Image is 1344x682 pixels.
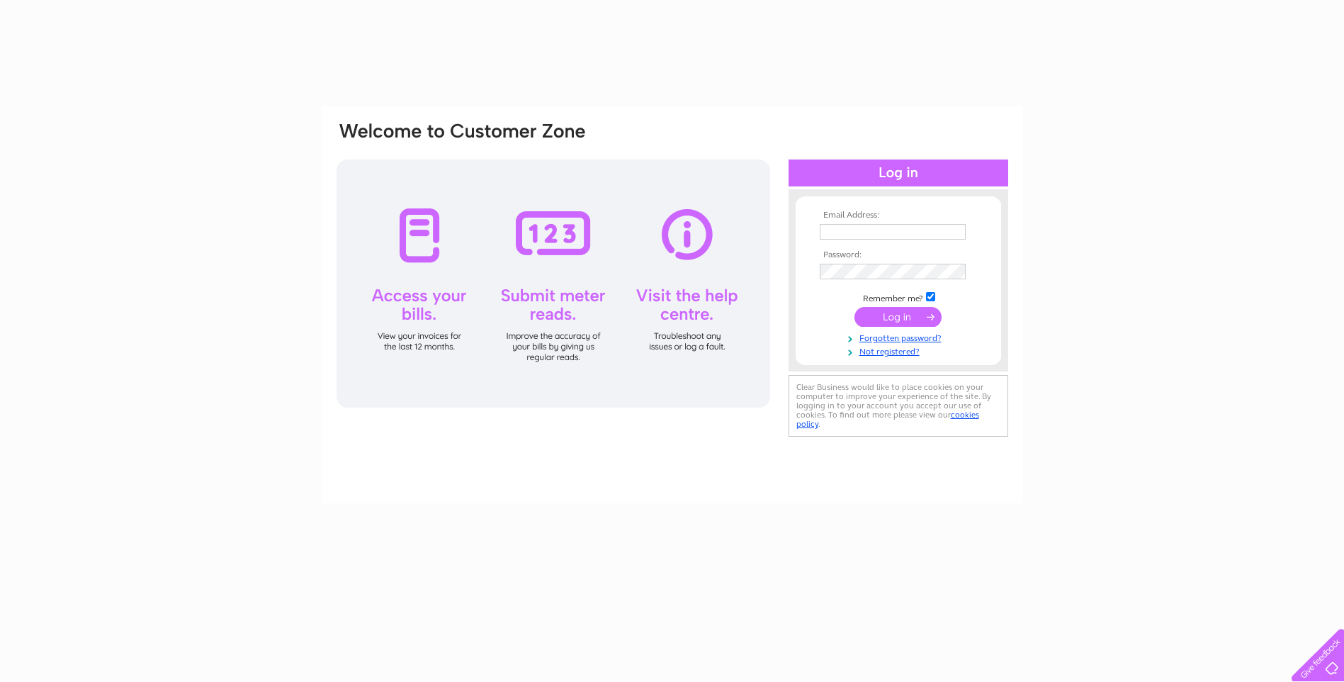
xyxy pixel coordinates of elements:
[854,307,942,327] input: Submit
[816,250,981,260] th: Password:
[820,330,981,344] a: Forgotten password?
[796,410,979,429] a: cookies policy
[820,344,981,357] a: Not registered?
[816,211,981,220] th: Email Address:
[816,290,981,304] td: Remember me?
[789,375,1008,437] div: Clear Business would like to place cookies on your computer to improve your experience of the sit...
